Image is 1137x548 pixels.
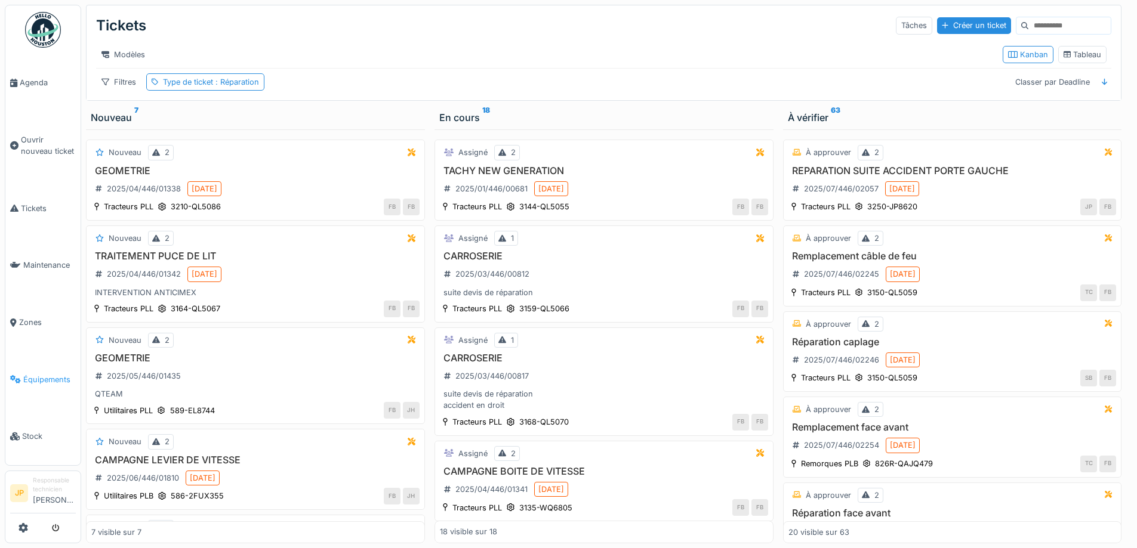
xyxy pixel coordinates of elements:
div: FB [403,199,420,215]
a: Tickets [5,180,81,237]
div: 3168-QL5070 [519,416,569,428]
div: [DATE] [889,183,915,194]
div: [DATE] [890,354,916,366]
div: JH [403,402,420,419]
div: 20 visible sur 63 [788,527,849,538]
div: JP [1080,199,1097,215]
div: 826R-QAJQ479 [875,458,933,469]
div: FB [732,499,749,516]
div: 2025/07/446/02057 [804,183,879,194]
div: Classer par Deadline [1010,73,1095,91]
li: [PERSON_NAME] [33,476,76,510]
span: Agenda [20,77,76,88]
div: À approuver [806,490,851,501]
div: À approuver [806,404,851,415]
div: [DATE] [890,439,916,451]
div: FB [751,301,768,317]
h3: REPARATION SUITE ACCIDENT PORTE GAUCHE [788,165,1117,177]
div: [DATE] [190,472,215,484]
span: Zones [19,317,76,328]
div: Tracteurs PLL [801,372,851,383]
div: 2025/04/446/01342 [107,268,181,280]
h3: Réparation face avant [788,507,1117,519]
span: Stock [22,431,76,442]
div: Tracteurs PLL [452,416,502,428]
div: Filtres [96,73,141,91]
a: Agenda [5,54,81,112]
div: 2025/04/446/01338 [107,183,181,194]
div: FB [1099,284,1116,301]
div: 2 [511,448,516,459]
div: 2025/07/446/02254 [804,439,879,451]
div: 2025/07/446/02245 [804,268,879,280]
div: FB [751,414,768,431]
h3: GEOMETRIE [91,165,420,177]
div: 2 [511,147,516,158]
div: [DATE] [192,268,217,280]
div: 3150-QL5059 [867,372,917,383]
div: Tracteurs PLL [801,287,851,298]
div: FB [1099,370,1116,386]
div: 2025/03/446/00812 [455,268,529,280]
li: JP [10,484,28,502]
div: Modèles [96,46,150,63]
div: Tracteurs PLL [104,303,153,314]
div: Tracteurs PLL [452,502,502,513]
h3: CARROSERIE [440,352,768,364]
div: 589-EL8744 [170,405,215,416]
h3: TACHY NEW GENERATION [440,165,768,177]
div: 3144-QL5055 [519,201,569,212]
div: 2 [165,233,170,244]
div: [DATE] [538,183,564,194]
div: INTERVENTION ANTICIMEX [91,287,420,298]
span: Tickets [21,203,76,214]
div: [DATE] [890,268,916,280]
div: Tickets [96,10,146,41]
h3: CAMPAGNE BOITE DE VITESSE [440,466,768,477]
div: FB [732,301,749,317]
div: FB [732,414,749,431]
h3: GEOMETRIE [91,352,420,364]
sup: 18 [482,110,490,125]
div: Créer un ticket [937,17,1011,33]
div: Utilitaires PLL [104,405,153,416]
img: Badge_color-CXgf-gQk.svg [25,12,61,48]
sup: 63 [831,110,840,125]
h3: CARROSERIE [440,250,768,262]
div: TC [1080,456,1097,472]
div: TC [1080,284,1097,301]
a: Stock [5,408,81,465]
div: À vérifier [788,110,1117,125]
div: 2 [874,318,879,330]
div: FB [384,199,400,215]
span: : Réparation [213,78,259,86]
div: Nouveau [109,335,141,346]
div: 2 [165,335,170,346]
div: [DATE] [192,183,217,194]
div: Nouveau [109,233,141,244]
div: 2025/04/446/01341 [455,484,528,495]
div: 2 [165,436,170,447]
h3: Remplacement câble de feu [788,250,1117,262]
div: FB [732,199,749,215]
div: 3250-JP8620 [867,201,917,212]
div: Nouveau [109,436,141,447]
div: 2 [874,490,879,501]
a: JP Responsable technicien[PERSON_NAME] [10,476,76,513]
div: Nouveau [109,147,141,158]
span: Équipements [23,374,76,385]
div: Assigné [458,335,488,346]
div: 2025/01/446/00681 [455,183,528,194]
div: FB [403,301,420,317]
div: 2 [874,233,879,244]
div: Assigné [458,448,488,459]
div: FB [751,499,768,516]
sup: 7 [134,110,138,125]
div: En cours [439,110,769,125]
div: Tableau [1064,49,1102,60]
div: 3150-QL5059 [867,287,917,298]
div: SB [1080,370,1097,386]
div: Tracteurs PLL [104,201,153,212]
span: Maintenance [23,259,76,271]
div: 2 [165,147,170,158]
